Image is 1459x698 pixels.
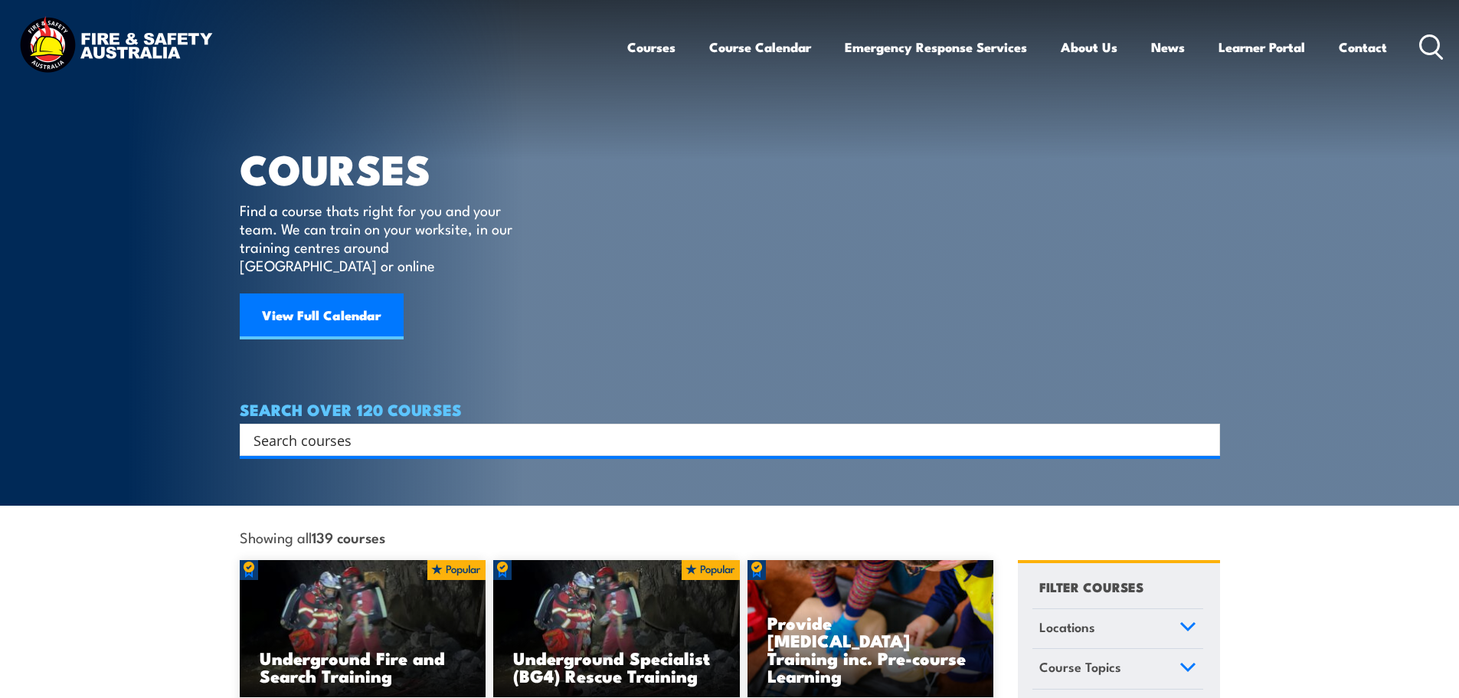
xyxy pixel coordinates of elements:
img: Underground mine rescue [493,560,740,698]
a: Course Topics [1032,649,1203,689]
a: Locations [1032,609,1203,649]
a: Contact [1339,27,1387,67]
h3: Provide [MEDICAL_DATA] Training inc. Pre-course Learning [767,614,974,684]
input: Search input [254,428,1186,451]
span: Course Topics [1039,657,1121,677]
a: Course Calendar [709,27,811,67]
p: Find a course thats right for you and your team. We can train on your worksite, in our training c... [240,201,519,274]
h4: SEARCH OVER 120 COURSES [240,401,1220,418]
h4: FILTER COURSES [1039,576,1143,597]
a: Emergency Response Services [845,27,1027,67]
img: Low Voltage Rescue and Provide CPR [747,560,994,698]
button: Search magnifier button [1193,429,1215,451]
a: Underground Fire and Search Training [240,560,486,698]
form: Search form [257,429,1189,451]
a: Underground Specialist (BG4) Rescue Training [493,560,740,698]
a: Learner Portal [1219,27,1305,67]
span: Showing all [240,529,385,545]
img: Underground mine rescue [240,560,486,698]
a: View Full Calendar [240,293,404,339]
a: Provide [MEDICAL_DATA] Training inc. Pre-course Learning [747,560,994,698]
strong: 139 courses [312,526,385,547]
a: Courses [627,27,676,67]
a: News [1151,27,1185,67]
span: Locations [1039,617,1095,637]
a: About Us [1061,27,1117,67]
h3: Underground Fire and Search Training [260,649,466,684]
h1: COURSES [240,150,535,186]
h3: Underground Specialist (BG4) Rescue Training [513,649,720,684]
